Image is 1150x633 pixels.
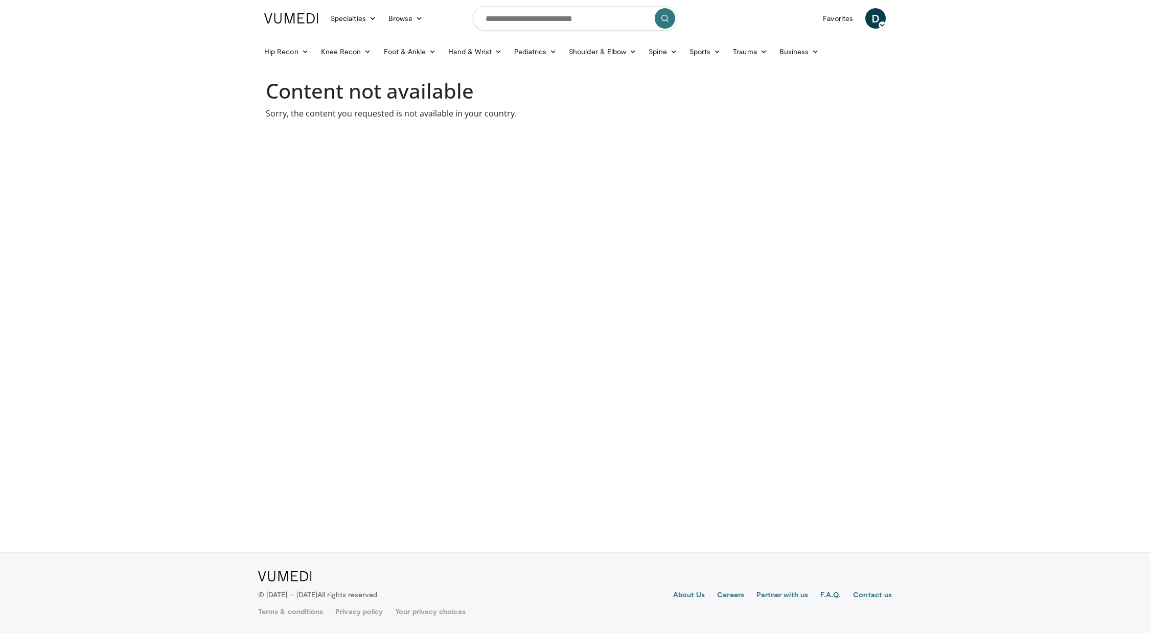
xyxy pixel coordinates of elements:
a: Privacy policy [335,606,383,617]
a: About Us [673,590,705,602]
a: Foot & Ankle [378,41,443,62]
h1: Content not available [266,79,884,103]
a: Sports [683,41,727,62]
p: Sorry, the content you requested is not available in your country. [266,107,884,120]
a: Hand & Wrist [442,41,508,62]
a: Careers [717,590,744,602]
a: Terms & conditions [258,606,323,617]
a: Browse [382,8,429,29]
img: VuMedi Logo [258,571,312,581]
a: Knee Recon [315,41,378,62]
a: Trauma [727,41,773,62]
p: © [DATE] – [DATE] [258,590,378,600]
a: F.A.Q. [820,590,841,602]
a: D [865,8,886,29]
a: Your privacy choices [395,606,465,617]
img: VuMedi Logo [264,13,318,24]
a: Spine [642,41,683,62]
span: All rights reserved [317,590,377,599]
a: Specialties [325,8,382,29]
input: Search topics, interventions [473,6,677,31]
a: Shoulder & Elbow [563,41,642,62]
a: Contact us [853,590,892,602]
a: Business [773,41,825,62]
a: Favorites [817,8,859,29]
a: Pediatrics [508,41,563,62]
a: Hip Recon [258,41,315,62]
a: Partner with us [756,590,808,602]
